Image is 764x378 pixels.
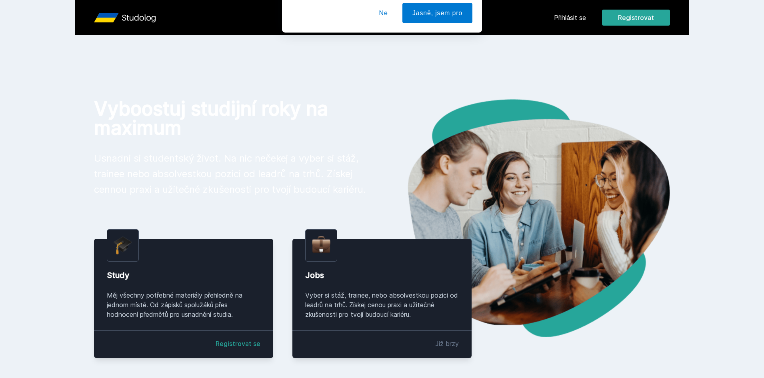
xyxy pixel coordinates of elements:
[292,10,324,42] img: notification icon
[305,270,459,281] div: Jobs
[114,236,132,255] img: graduation-cap.png
[382,99,670,337] img: hero.png
[216,339,260,348] a: Registrovat se
[402,42,472,62] button: Jasně, jsem pro
[324,10,472,28] div: [PERSON_NAME] dostávat tipy ohledně studia, nových testů, hodnocení učitelů a předmětů?
[305,290,459,319] div: Vyber si stáž, trainee, nebo absolvestkou pozici od leadrů na trhů. Získej cenou praxi a užitečné...
[94,99,369,138] h1: Vyboostuj studijní roky na maximum
[94,150,369,197] p: Usnadni si studentský život. Na nic nečekej a vyber si stáž, trainee nebo absolvestkou pozici od ...
[312,234,330,255] img: briefcase.png
[107,270,260,281] div: Study
[369,42,398,62] button: Ne
[435,339,459,348] div: Již brzy
[107,290,260,319] div: Měj všechny potřebné materiály přehledně na jednom místě. Od zápisků spolužáků přes hodnocení pře...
